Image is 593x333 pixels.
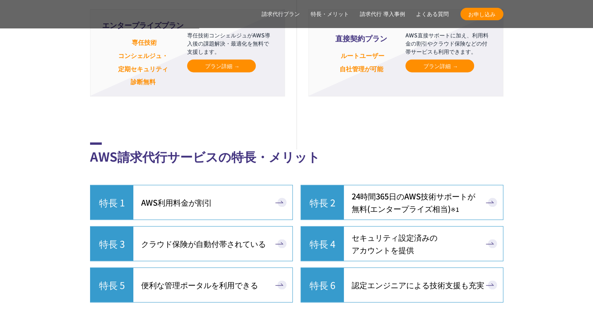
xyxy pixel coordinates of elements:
[187,60,256,72] a: プラン詳細
[205,62,238,70] span: プラン詳細
[320,33,402,44] span: 直接契約プラン
[352,190,475,215] span: 24時間365日の AWS技術サポートが 無料 (エンタープライズ相当)
[187,31,273,56] p: 専任技術コンシェルジュがAWS導入後の課題解決・最適化を無料で支援します。
[90,185,133,220] span: 特長 1
[301,268,344,302] span: 特長 6
[118,37,168,86] small: 専任技術 コンシェルジュ・ 定期セキュリティ 診断無料
[405,60,474,72] a: プラン詳細
[90,227,133,261] span: 特長 3
[460,8,503,20] a: お申し込み
[352,279,484,291] span: 認定エンジニアによる技術支援も充実
[301,226,503,261] a: 特長 4 セキュリティ設定済みのアカウントを提供
[451,205,459,213] small: ※1
[340,51,385,73] small: ルートユーザー 自社管理が可能
[301,185,503,220] a: 特長 2 24時間365日のAWS技術サポートが無料(エンタープライズ相当)※1
[460,10,503,18] span: お申し込み
[262,10,300,18] a: 請求代行プラン
[90,185,293,220] a: 特長 1 AWS利用料金が割引
[102,19,184,31] span: エンタープライズプラン
[301,227,344,261] span: 特長 4
[405,31,491,56] p: AWS直接サポートに加え、利用料金の割引やクラウド保険などの付帯サービスも利用できます。
[141,238,266,250] span: クラウド保険が自動付帯されている
[90,226,293,261] a: 特長 3 クラウド保険が自動付帯されている
[416,10,449,18] a: よくある質問
[90,143,503,166] h2: AWS請求代行サービスの特長・メリット
[301,268,503,303] a: 特長 6 認定エンジニアによる技術支援も充実
[301,185,344,220] span: 特長 2
[423,62,456,70] span: プラン詳細
[141,279,258,291] span: 便利な管理ポータルを利用 できる
[352,231,437,256] span: セキュリティ設定済みの アカウントを提供
[360,10,405,18] a: 請求代行 導入事例
[141,196,212,209] span: AWS利用料金が割引
[311,10,349,18] a: 特長・メリット
[90,268,133,302] span: 特長 5
[90,268,293,303] a: 特長 5 便利な管理ポータルを利用できる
